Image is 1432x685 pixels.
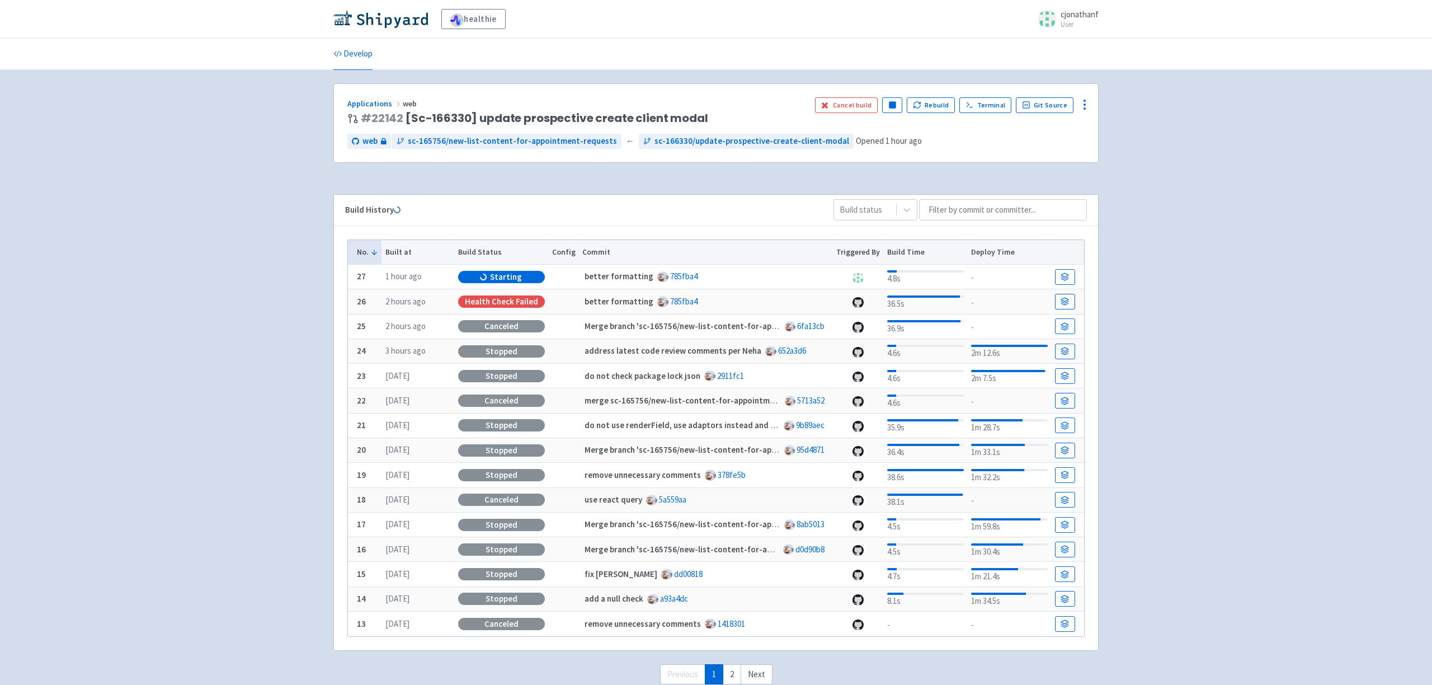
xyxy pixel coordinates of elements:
time: [DATE] [385,444,409,455]
div: 4.6s [887,392,964,410]
button: Rebuild [907,97,955,113]
a: d0d90b8 [795,544,825,555]
a: healthie [441,9,506,29]
a: web [347,134,391,149]
small: User [1061,21,1099,28]
div: - [971,393,1048,409]
a: 2 [723,664,741,685]
div: - [971,319,1048,334]
b: 14 [357,593,366,604]
b: 19 [357,470,366,480]
strong: add a null check [585,593,643,604]
time: [DATE] [385,395,409,406]
th: Config [548,240,579,265]
strong: Merge branch 'sc-165756/new-list-content-for-appointment-requests' into sc-166330/update-prospect... [585,444,1064,455]
a: Build Details [1055,344,1075,359]
a: Build Details [1055,368,1075,384]
a: Build Details [1055,318,1075,334]
img: Shipyard logo [333,10,428,28]
b: 16 [357,544,366,555]
div: Stopped [458,444,545,457]
a: Build Details [1055,591,1075,607]
strong: use react query [585,494,642,505]
b: 27 [357,271,366,281]
div: 4.5s [887,516,964,533]
strong: fix [PERSON_NAME] [585,569,657,579]
a: 5713a52 [797,395,825,406]
strong: remove unnecessary comments [585,470,701,480]
time: 1 hour ago [385,271,422,281]
b: 17 [357,519,366,529]
div: 1m 34.5s [971,590,1048,608]
span: [Sc-166330] update prospective create client modal [361,112,708,125]
div: - [971,617,1048,632]
b: 21 [357,420,366,430]
th: Commit [579,240,833,265]
th: Build Time [883,240,967,265]
strong: Merge branch 'sc-165756/new-list-content-for-appointment-requests' into sc-166330/update-prospect... [585,321,1064,331]
div: 36.4s [887,442,964,459]
a: sc-166330/update-prospective-create-client-modal [639,134,854,149]
time: 2 hours ago [385,296,426,307]
a: Next [741,664,772,685]
span: sc-166330/update-prospective-create-client-modal [654,135,849,148]
a: Git Source [1016,97,1073,113]
a: Build Details [1055,492,1075,508]
span: Opened [856,135,922,146]
strong: better formatting [585,296,653,307]
time: 2 hours ago [385,321,426,331]
span: web [362,135,378,148]
time: [DATE] [385,544,409,555]
a: 8ab5013 [797,519,825,529]
div: 4.6s [887,342,964,360]
time: 3 hours ago [385,345,426,356]
time: [DATE] [385,470,409,480]
a: 785fba4 [670,296,698,307]
div: Stopped [458,469,545,481]
div: 4.6s [887,368,964,385]
time: [DATE] [385,593,409,604]
div: Stopped [458,419,545,431]
time: [DATE] [385,569,409,579]
time: [DATE] [385,420,409,430]
div: - [887,617,964,632]
div: 1m 30.4s [971,541,1048,559]
a: 9b89aec [796,420,825,430]
time: 1 hour ago [885,135,922,146]
a: Build Details [1055,417,1075,433]
input: Filter by commit or committer... [919,199,1087,220]
a: cjonathanf User [1031,10,1099,28]
a: Build Details [1055,294,1075,309]
a: Build Details [1055,616,1075,632]
div: 38.6s [887,467,964,484]
div: - [971,269,1048,284]
div: Stopped [458,370,545,382]
div: - [971,492,1048,508]
time: [DATE] [385,370,409,381]
div: Stopped [458,345,545,358]
a: Applications [347,98,403,109]
div: 1m 59.8s [971,516,1048,533]
time: [DATE] [385,618,409,629]
a: 5a559aa [659,494,686,505]
a: Build Details [1055,566,1075,582]
th: Deploy Time [967,240,1051,265]
strong: merge sc-165756/new-list-content-for-appointment-requests and fix conflicts [585,395,881,406]
b: 22 [357,395,366,406]
a: Build Details [1055,517,1075,533]
span: cjonathanf [1061,9,1099,20]
a: 1418301 [718,618,745,629]
strong: Merge branch 'sc-165756/new-list-content-for-appointment-requests' into sc-166330/update-prospect... [585,544,1064,555]
div: - [971,294,1048,309]
strong: do not use renderField, use adaptors instead and fix tests [585,420,802,430]
span: web [403,98,418,109]
div: Canceled [458,494,545,506]
a: Build Details [1055,467,1075,483]
div: 38.1s [887,491,964,509]
a: Develop [333,39,373,70]
b: 15 [357,569,366,579]
b: 26 [357,296,366,307]
time: [DATE] [385,519,409,529]
b: 24 [357,345,366,356]
a: Build Details [1055,443,1075,458]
